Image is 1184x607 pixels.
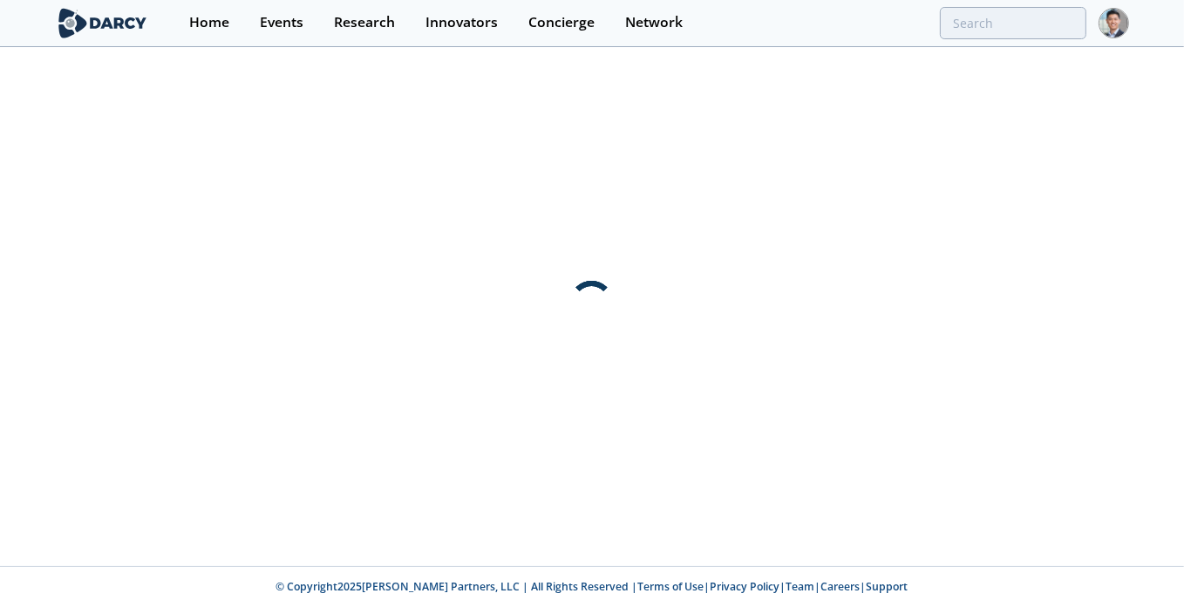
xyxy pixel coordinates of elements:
div: Events [260,16,303,30]
div: Concierge [528,16,595,30]
a: Team [786,579,815,594]
img: Profile [1099,8,1129,38]
div: Home [189,16,229,30]
input: Advanced Search [940,7,1086,39]
div: Network [625,16,683,30]
p: © Copyright 2025 [PERSON_NAME] Partners, LLC | All Rights Reserved | | | | | [58,579,1126,595]
a: Privacy Policy [711,579,780,594]
img: logo-wide.svg [55,8,150,38]
div: Research [334,16,395,30]
a: Support [867,579,908,594]
a: Careers [821,579,861,594]
div: Innovators [425,16,498,30]
a: Terms of Use [638,579,704,594]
